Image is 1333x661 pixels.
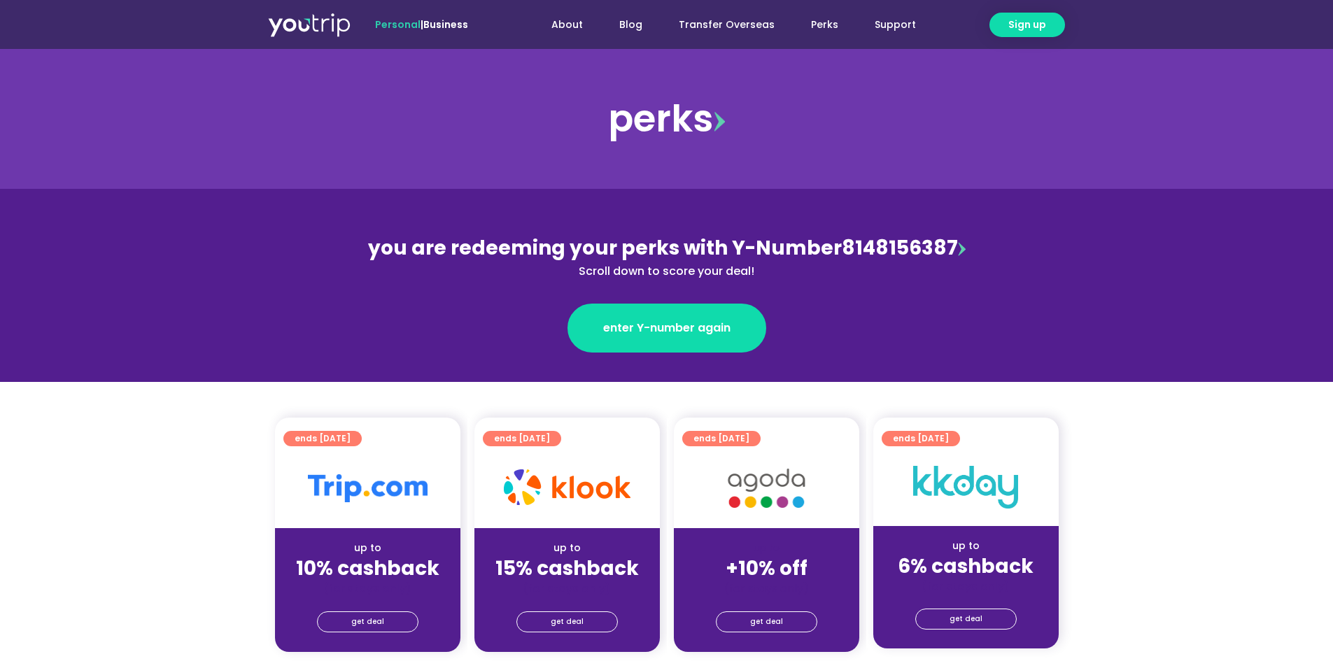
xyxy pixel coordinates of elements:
[898,553,1034,580] strong: 6% cashback
[882,431,960,446] a: ends [DATE]
[495,555,639,582] strong: 15% cashback
[893,431,949,446] span: ends [DATE]
[754,541,780,555] span: up to
[486,541,649,555] div: up to
[726,555,807,582] strong: +10% off
[793,12,856,38] a: Perks
[363,234,971,280] div: 8148156387
[989,13,1065,37] a: Sign up
[375,17,421,31] span: Personal
[693,431,749,446] span: ends [DATE]
[296,555,439,582] strong: 10% cashback
[603,320,731,336] span: enter Y-number again
[506,12,934,38] nav: Menu
[750,612,783,632] span: get deal
[363,263,971,280] div: Scroll down to score your deal!
[551,612,584,632] span: get deal
[685,581,848,596] div: (for stays only)
[295,431,351,446] span: ends [DATE]
[682,431,761,446] a: ends [DATE]
[716,611,817,632] a: get deal
[661,12,793,38] a: Transfer Overseas
[856,12,934,38] a: Support
[286,581,449,596] div: (for stays only)
[567,304,766,353] a: enter Y-number again
[884,539,1048,553] div: up to
[486,581,649,596] div: (for stays only)
[915,609,1017,630] a: get deal
[375,17,468,31] span: |
[516,611,618,632] a: get deal
[950,609,982,629] span: get deal
[1008,17,1046,32] span: Sign up
[423,17,468,31] a: Business
[351,612,384,632] span: get deal
[884,579,1048,594] div: (for stays only)
[317,611,418,632] a: get deal
[533,12,601,38] a: About
[368,234,842,262] span: you are redeeming your perks with Y-Number
[286,541,449,555] div: up to
[483,431,561,446] a: ends [DATE]
[601,12,661,38] a: Blog
[494,431,550,446] span: ends [DATE]
[283,431,362,446] a: ends [DATE]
